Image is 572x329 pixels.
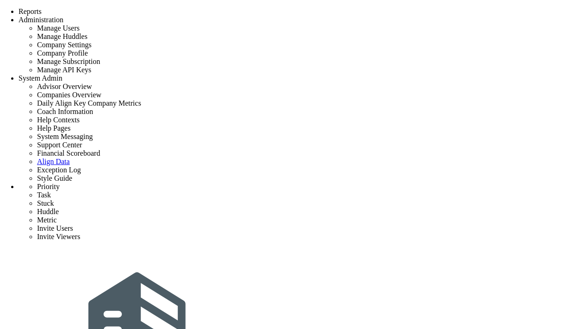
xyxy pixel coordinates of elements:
[37,91,101,99] span: Companies Overview
[37,183,60,190] span: Priority
[19,74,62,82] span: System Admin
[37,99,141,107] span: Daily Align Key Company Metrics
[37,108,93,115] span: Coach Information
[37,233,80,240] span: Invite Viewers
[37,57,100,65] span: Manage Subscription
[37,133,93,140] span: System Messaging
[37,199,54,207] span: Stuck
[37,32,87,40] span: Manage Huddles
[37,208,59,215] span: Huddle
[37,174,72,182] span: Style Guide
[37,141,82,149] span: Support Center
[37,66,91,74] span: Manage API Keys
[19,16,63,24] span: Administration
[37,116,80,124] span: Help Contexts
[37,149,100,157] span: Financial Scoreboard
[37,49,88,57] span: Company Profile
[37,124,70,132] span: Help Pages
[37,158,70,165] a: Align Data
[37,166,81,174] span: Exception Log
[37,82,92,90] span: Advisor Overview
[37,216,57,224] span: Metric
[19,7,42,15] span: Reports
[37,191,51,199] span: Task
[37,224,73,232] span: Invite Users
[37,24,80,32] span: Manage Users
[37,41,92,49] span: Company Settings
